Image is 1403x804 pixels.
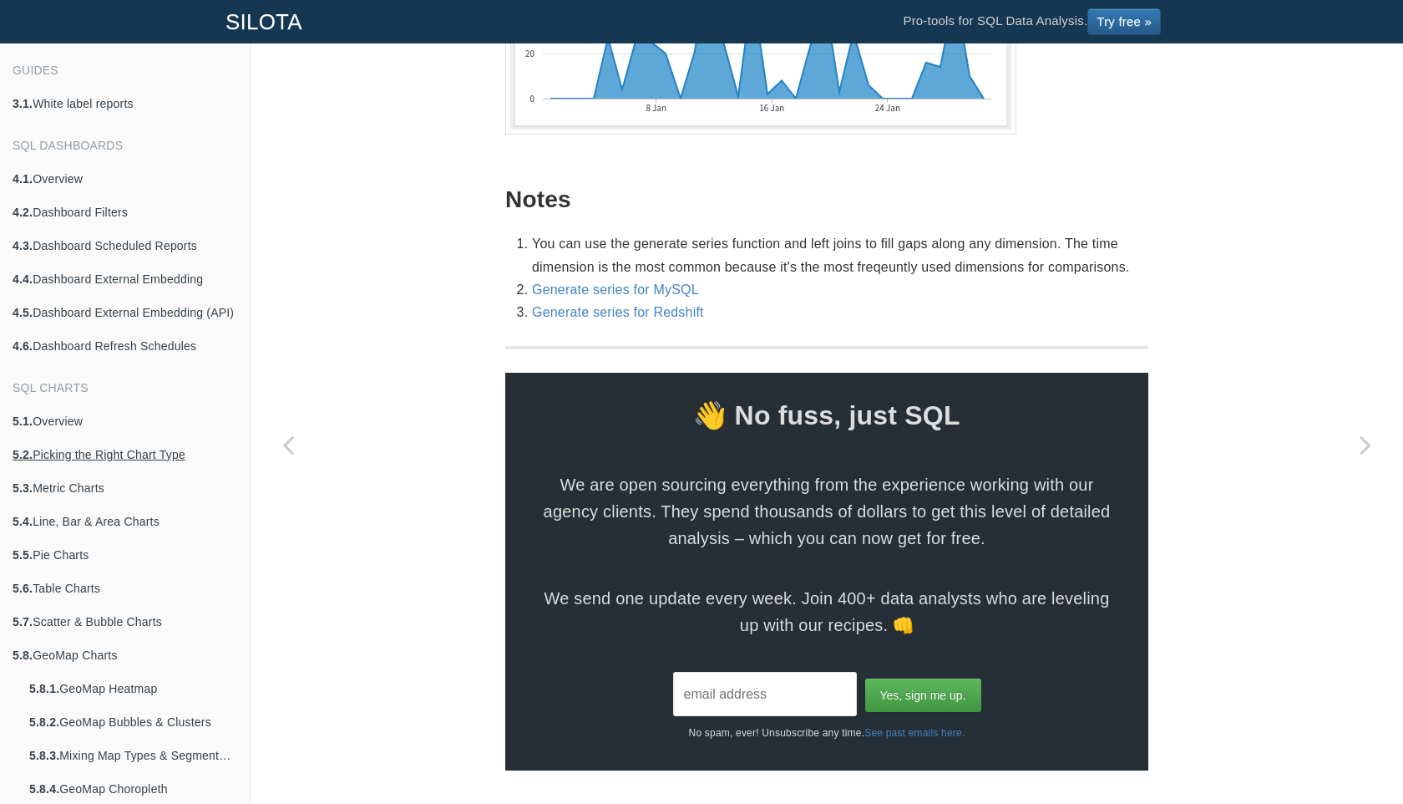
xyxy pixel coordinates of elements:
b: 3.1. [13,97,33,110]
a: 5.8.1.GeoMap Heatmap [17,672,250,705]
span: 👋 No fuss, just SQL [505,393,1148,438]
b: 4.3. [13,239,33,252]
a: 5.8.3.Mixing Map Types & Segmentation [17,739,250,772]
a: 5.8.2.GeoMap Bubbles & Clusters [17,705,250,739]
iframe: Drift Widget Chat Controller [1319,720,1383,784]
span: We send one update every week. Join 400+ data analysts who are leveling up with our recipes. 👊 [539,585,1115,639]
h2: Notes [505,187,1148,213]
b: 5.6. [13,582,33,595]
b: 5.2. [13,448,33,461]
input: email address [673,672,857,716]
a: Try free » [1087,8,1161,35]
p: No spam, ever! Unsubscribe any time. [505,716,1148,741]
span: We are open sourcing everything from the experience working with our agency clients. They spend t... [539,471,1115,552]
a: See past emails here. [864,727,965,739]
b: 5.8.4. [29,782,59,796]
input: Yes, sign me up. [865,679,981,712]
b: 5.8.1. [29,682,59,695]
b: 4.6. [13,339,33,353]
b: 5.8.3. [29,749,59,762]
a: SILOTA [213,1,315,43]
a: Generate series for MySQL [532,282,699,297]
b: 5.8.2. [29,715,59,729]
b: 4.4. [13,272,33,286]
b: 5.4. [13,515,33,528]
li: You can use the generate series function and left joins to fill gaps along any dimension. The tim... [532,232,1148,277]
li: Pro-tools for SQL Data Analysis. [886,1,1178,43]
b: 5.1. [13,415,33,428]
b: 4.5. [13,306,33,319]
b: 5.7. [13,615,33,628]
b: 4.2. [13,206,33,219]
a: Previous page: Finding Duplicate Rows [251,85,326,804]
a: Next page: Finding Patterns & Matching Substrings using Regular Expressions [1328,85,1403,804]
b: 5.8. [13,649,33,662]
a: Generate series for Redshift [532,305,704,319]
b: 5.5. [13,548,33,562]
b: 5.3. [13,481,33,495]
b: 4.1. [13,172,33,186]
